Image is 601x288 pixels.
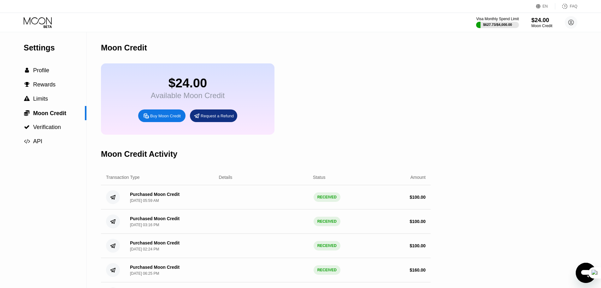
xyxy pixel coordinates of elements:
[536,3,555,9] div: EN
[33,138,42,144] span: API
[24,96,30,102] span: 
[410,219,426,224] div: $ 100.00
[24,138,30,144] span: 
[130,223,159,227] div: [DATE] 03:16 PM
[410,195,426,200] div: $ 100.00
[25,68,29,73] span: 
[101,150,177,159] div: Moon Credit Activity
[33,67,49,73] span: Profile
[314,265,340,275] div: RECEIVED
[201,113,234,119] div: Request a Refund
[410,175,426,180] div: Amount
[24,68,30,73] div: 
[138,109,186,122] div: Buy Moon Credit
[314,241,340,250] div: RECEIVED
[410,267,426,273] div: $ 160.00
[313,175,326,180] div: Status
[543,4,548,9] div: EN
[130,265,180,270] div: Purchased Moon Credit
[33,96,48,102] span: Limits
[130,271,159,276] div: [DATE] 06:25 PM
[24,43,86,52] div: Settings
[24,124,30,130] span: 
[314,192,340,202] div: RECEIVED
[410,243,426,248] div: $ 100.00
[33,110,66,116] span: Moon Credit
[531,24,552,28] div: Moon Credit
[190,109,237,122] div: Request a Refund
[24,110,30,116] span: 
[151,91,225,100] div: Available Moon Credit
[106,175,140,180] div: Transaction Type
[219,175,233,180] div: Details
[33,124,61,130] span: Verification
[531,17,552,28] div: $24.00Moon Credit
[101,43,147,52] div: Moon Credit
[130,192,180,197] div: Purchased Moon Credit
[130,216,180,221] div: Purchased Moon Credit
[130,247,159,251] div: [DATE] 02:24 PM
[476,17,519,28] div: Visa Monthly Spend Limit$627.73/$4,000.00
[483,23,512,26] div: $627.73 / $4,000.00
[150,113,181,119] div: Buy Moon Credit
[130,198,159,203] div: [DATE] 05:59 AM
[476,17,519,21] div: Visa Monthly Spend Limit
[130,240,180,245] div: Purchased Moon Credit
[531,17,552,23] div: $24.00
[33,81,56,88] span: Rewards
[24,82,30,87] span: 
[570,4,577,9] div: FAQ
[576,263,596,283] iframe: Button to launch messaging window
[314,217,340,226] div: RECEIVED
[151,76,225,90] div: $24.00
[555,3,577,9] div: FAQ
